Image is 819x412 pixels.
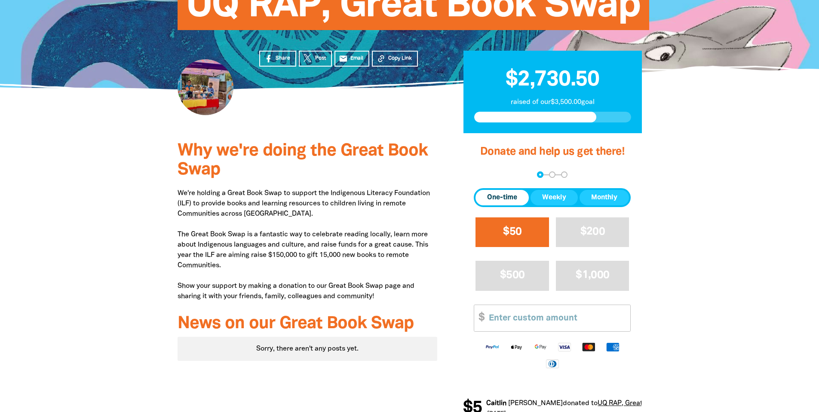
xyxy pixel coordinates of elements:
[504,342,528,352] img: Apple Pay logo
[580,227,605,237] span: $200
[475,217,549,247] button: $50
[528,342,552,352] img: Google Pay logo
[552,342,577,352] img: Visa logo
[542,192,566,203] span: Weekly
[601,342,625,352] img: American Express logo
[178,188,438,302] p: We're holding a Great Book Swap to support the Indigenous Literacy Foundation (ILF) to provide bo...
[561,171,567,178] button: Navigate to step 3 of 3 to enter your payment details
[276,55,290,62] span: Share
[508,400,562,406] em: [PERSON_NAME]
[299,51,332,67] a: Post
[540,359,564,369] img: Diners Club logo
[597,400,679,406] a: UQ RAP, Great Book Swap
[549,171,555,178] button: Navigate to step 2 of 3 to enter your details
[537,171,543,178] button: Navigate to step 1 of 3 to enter your donation amount
[178,143,428,178] span: Why we're doing the Great Book Swap
[178,337,438,361] div: Paginated content
[576,270,609,280] span: $1,000
[315,55,326,62] span: Post
[531,190,578,205] button: Weekly
[372,51,418,67] button: Copy Link
[178,314,438,333] h3: News on our Great Book Swap
[486,400,506,406] em: Caitlin
[474,335,631,375] div: Available payment methods
[483,305,630,331] input: Enter custom amount
[474,305,485,331] span: $
[480,147,625,157] span: Donate and help us get there!
[506,70,599,90] span: $2,730.50
[591,192,617,203] span: Monthly
[475,261,549,290] button: $500
[556,261,629,290] button: $1,000
[178,337,438,361] div: Sorry, there aren't any posts yet.
[487,192,517,203] span: One-time
[577,342,601,352] img: Mastercard logo
[480,342,504,352] img: Paypal logo
[350,55,363,62] span: Email
[500,270,525,280] span: $500
[259,51,296,67] a: Share
[388,55,412,62] span: Copy Link
[474,97,631,107] p: raised of our $3,500.00 goal
[503,227,521,237] span: $50
[580,190,629,205] button: Monthly
[474,188,631,207] div: Donation frequency
[334,51,370,67] a: emailEmail
[339,54,348,63] i: email
[475,190,529,205] button: One-time
[562,400,597,406] span: donated to
[556,217,629,247] button: $200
